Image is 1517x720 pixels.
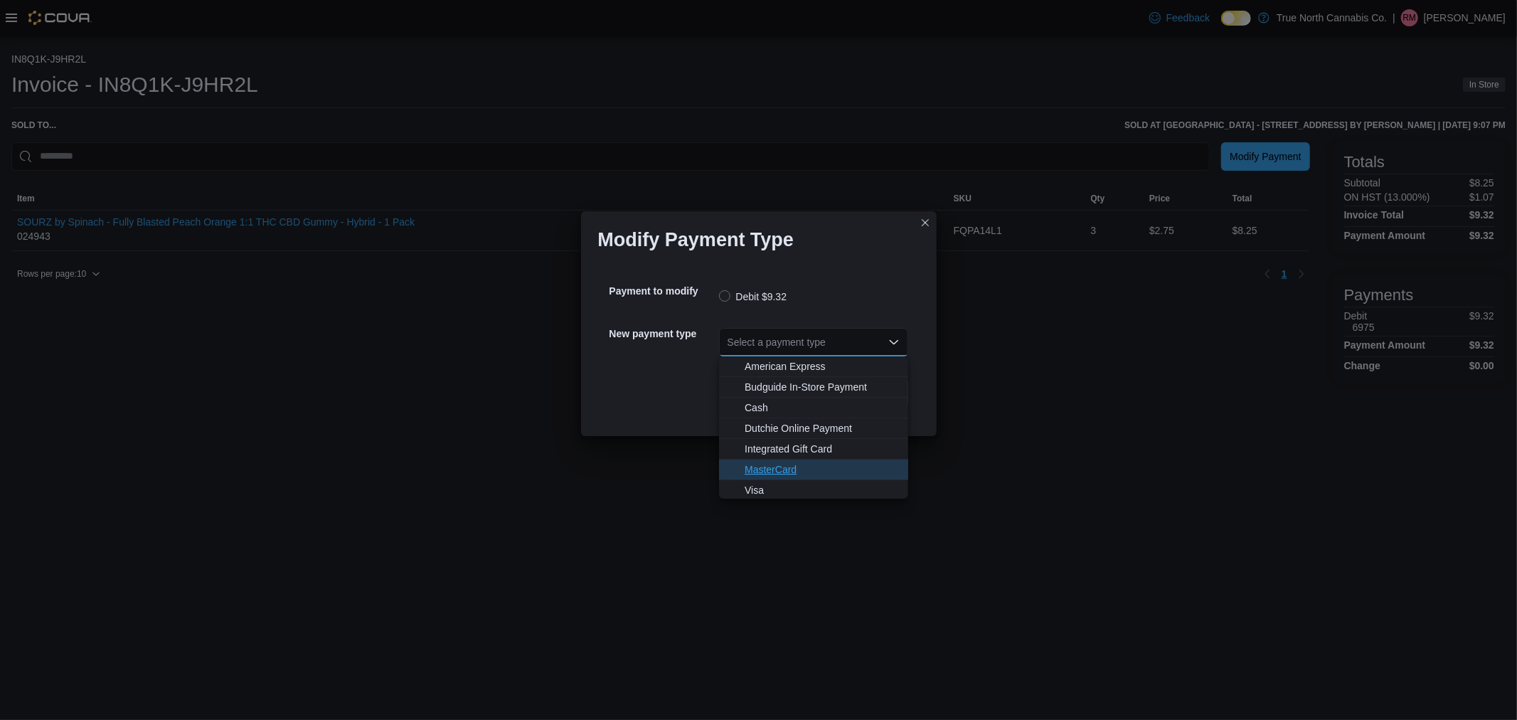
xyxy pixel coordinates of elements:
h1: Modify Payment Type [598,228,794,251]
input: Accessible screen reader label [728,334,729,351]
button: Visa [719,480,908,501]
button: Integrated Gift Card [719,439,908,460]
button: Cash [719,398,908,418]
span: Cash [745,401,900,415]
h5: Payment to modify [610,277,716,305]
h5: New payment type [610,319,716,348]
span: Visa [745,483,900,497]
span: MasterCard [745,462,900,477]
span: Budguide In-Store Payment [745,380,900,394]
button: Budguide In-Store Payment [719,377,908,398]
button: Closes this modal window [917,214,934,231]
button: Dutchie Online Payment [719,418,908,439]
button: Close list of options [888,337,900,348]
span: American Express [745,359,900,374]
button: MasterCard [719,460,908,480]
label: Debit $9.32 [719,288,787,305]
div: Choose from the following options [719,356,908,501]
button: American Express [719,356,908,377]
span: Integrated Gift Card [745,442,900,456]
span: Dutchie Online Payment [745,421,900,435]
